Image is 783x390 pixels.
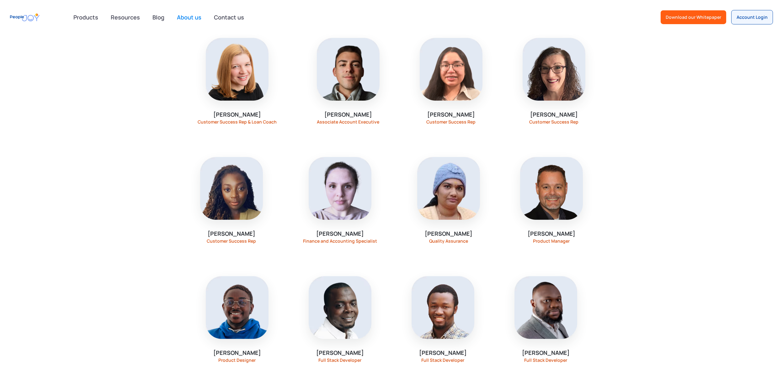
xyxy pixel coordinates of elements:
div: Customer Success Rep [530,119,579,124]
div: [PERSON_NAME] [522,349,570,357]
div: Customer Success Rep [207,239,256,244]
div: [PERSON_NAME] [425,230,472,238]
a: About us [173,10,205,24]
div: [PERSON_NAME] [419,349,467,357]
a: Resources [107,10,144,24]
div: [PERSON_NAME] [213,349,261,357]
a: Account Login [731,10,773,24]
div: [PERSON_NAME] [213,111,261,119]
div: Customer Success Rep & Loan Coach [198,119,277,124]
div: [PERSON_NAME] [530,111,578,119]
div: [PERSON_NAME] [427,111,475,119]
div: Full Stack Developer [319,358,362,363]
div: Finance and Accounting Specialist [303,239,377,244]
div: Full Stack Developer [422,358,465,363]
a: Contact us [210,10,248,24]
div: Download our Whitepaper [666,14,721,20]
div: Customer Success Rep [427,119,476,124]
a: home [10,10,40,24]
a: Blog [149,10,168,24]
div: Full Stack Developer [525,358,567,363]
div: Product Manager [533,239,570,244]
div: [PERSON_NAME] [528,230,575,238]
div: Quality Assurance [429,239,468,244]
div: [PERSON_NAME] [316,349,364,357]
div: [PERSON_NAME] [324,111,372,119]
div: [PERSON_NAME] [208,230,255,238]
div: Associate Account Executive [317,119,380,124]
a: Download our Whitepaper [661,10,726,24]
div: Product Designer [219,358,256,363]
div: [PERSON_NAME] [316,230,364,238]
div: Products [70,11,102,24]
div: Account Login [737,14,768,20]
